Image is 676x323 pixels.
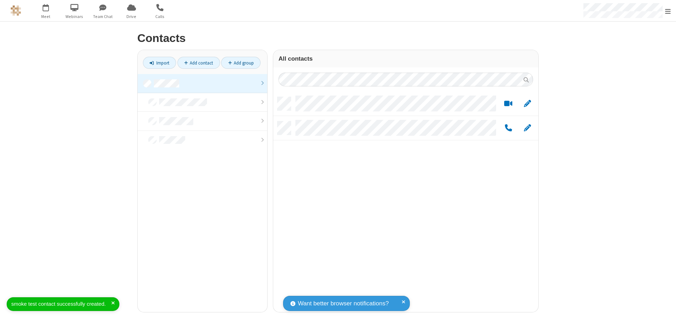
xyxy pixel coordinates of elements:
div: grid [273,92,538,312]
button: Start a video meeting [501,99,515,108]
h2: Contacts [137,32,539,44]
a: Import [143,57,176,69]
span: Webinars [61,13,88,20]
button: Edit [520,99,534,108]
span: Calls [147,13,173,20]
a: Add contact [177,57,220,69]
a: Add group [221,57,261,69]
span: Team Chat [90,13,116,20]
img: QA Selenium DO NOT DELETE OR CHANGE [11,5,21,16]
span: Want better browser notifications? [298,299,389,308]
span: Drive [118,13,145,20]
iframe: Chat [658,305,671,318]
h3: All contacts [278,55,533,62]
span: Meet [33,13,59,20]
button: Edit [520,124,534,133]
div: smoke test contact successfully created. [11,300,111,308]
button: Call by phone [501,124,515,133]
